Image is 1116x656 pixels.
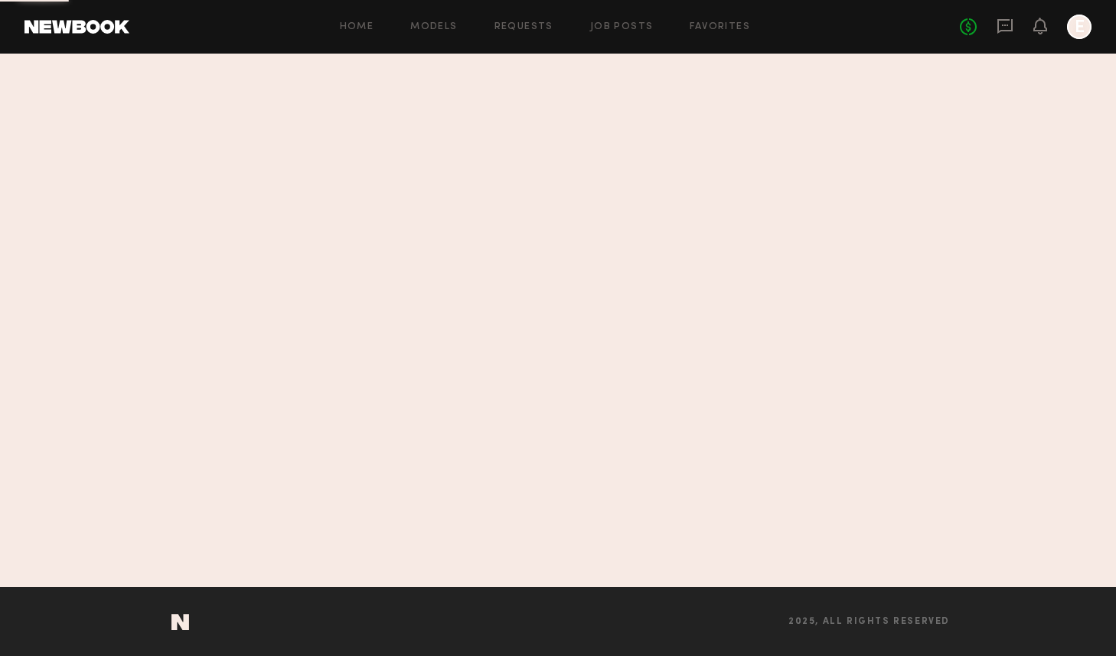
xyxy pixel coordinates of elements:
[1067,15,1092,39] a: E
[590,22,654,32] a: Job Posts
[690,22,750,32] a: Favorites
[410,22,457,32] a: Models
[494,22,553,32] a: Requests
[788,617,950,627] span: 2025, all rights reserved
[340,22,374,32] a: Home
